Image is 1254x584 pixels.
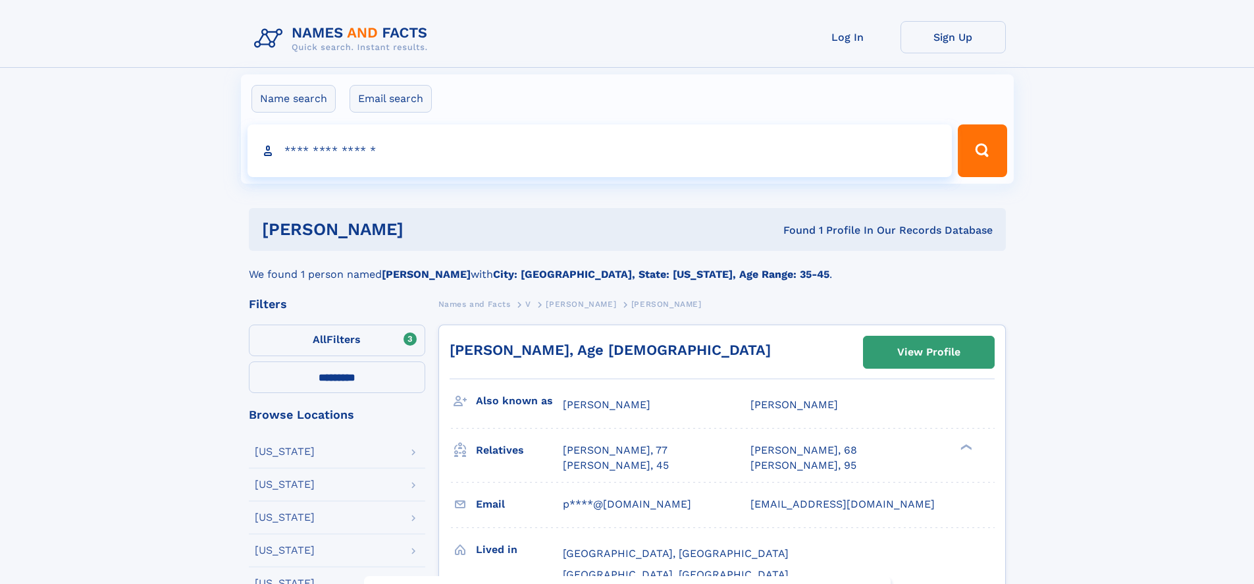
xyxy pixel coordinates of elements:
[901,21,1006,53] a: Sign Up
[897,337,960,367] div: View Profile
[255,545,315,556] div: [US_STATE]
[631,300,702,309] span: [PERSON_NAME]
[593,223,993,238] div: Found 1 Profile In Our Records Database
[382,268,471,280] b: [PERSON_NAME]
[255,446,315,457] div: [US_STATE]
[563,568,789,581] span: [GEOGRAPHIC_DATA], [GEOGRAPHIC_DATA]
[248,124,953,177] input: search input
[249,298,425,310] div: Filters
[525,296,531,312] a: V
[493,268,829,280] b: City: [GEOGRAPHIC_DATA], State: [US_STATE], Age Range: 35-45
[249,251,1006,282] div: We found 1 person named with .
[255,479,315,490] div: [US_STATE]
[958,124,1006,177] button: Search Button
[350,85,432,113] label: Email search
[476,390,563,412] h3: Also known as
[525,300,531,309] span: V
[476,539,563,561] h3: Lived in
[750,458,856,473] a: [PERSON_NAME], 95
[450,342,771,358] a: [PERSON_NAME], Age [DEMOGRAPHIC_DATA]
[255,512,315,523] div: [US_STATE]
[750,443,857,458] a: [PERSON_NAME], 68
[262,221,594,238] h1: [PERSON_NAME]
[546,300,616,309] span: [PERSON_NAME]
[249,325,425,356] label: Filters
[563,443,667,458] a: [PERSON_NAME], 77
[563,458,669,473] a: [PERSON_NAME], 45
[795,21,901,53] a: Log In
[563,547,789,560] span: [GEOGRAPHIC_DATA], [GEOGRAPHIC_DATA]
[438,296,511,312] a: Names and Facts
[249,409,425,421] div: Browse Locations
[957,443,973,452] div: ❯
[546,296,616,312] a: [PERSON_NAME]
[476,493,563,516] h3: Email
[249,21,438,57] img: Logo Names and Facts
[313,333,327,346] span: All
[251,85,336,113] label: Name search
[476,439,563,462] h3: Relatives
[563,398,650,411] span: [PERSON_NAME]
[864,336,994,368] a: View Profile
[750,398,838,411] span: [PERSON_NAME]
[750,498,935,510] span: [EMAIL_ADDRESS][DOMAIN_NAME]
